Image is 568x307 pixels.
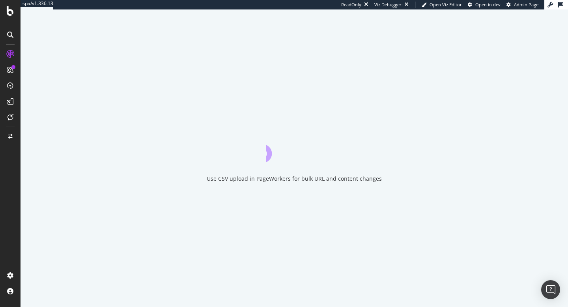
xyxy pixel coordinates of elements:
[341,2,362,8] div: ReadOnly:
[475,2,501,7] span: Open in dev
[422,2,462,8] a: Open Viz Editor
[266,134,323,162] div: animation
[468,2,501,8] a: Open in dev
[506,2,538,8] a: Admin Page
[514,2,538,7] span: Admin Page
[541,280,560,299] div: Open Intercom Messenger
[374,2,403,8] div: Viz Debugger:
[430,2,462,7] span: Open Viz Editor
[207,175,382,183] div: Use CSV upload in PageWorkers for bulk URL and content changes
